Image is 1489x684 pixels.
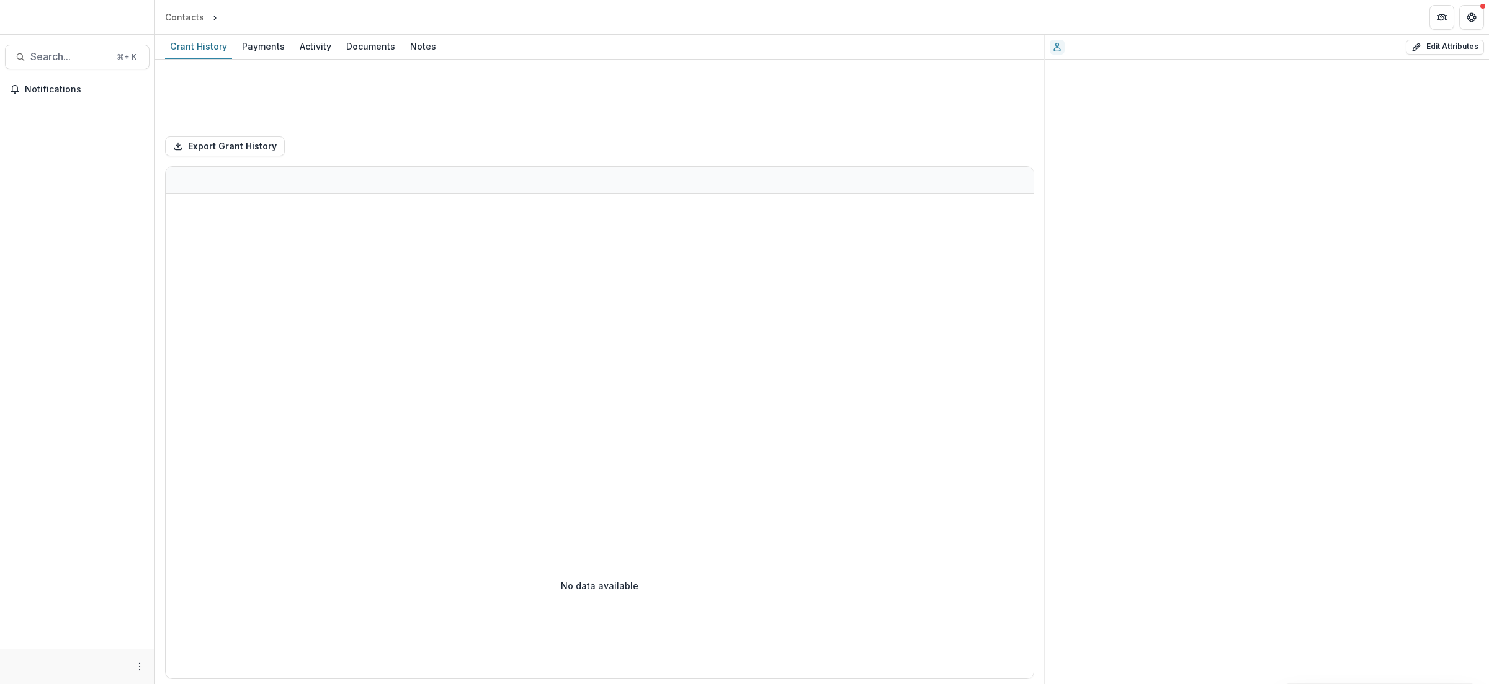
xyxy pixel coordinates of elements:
[341,35,400,59] a: Documents
[295,35,336,59] a: Activity
[165,37,232,55] div: Grant History
[1429,5,1454,30] button: Partners
[561,579,638,592] p: No data available
[1459,5,1484,30] button: Get Help
[295,37,336,55] div: Activity
[132,659,147,674] button: More
[341,37,400,55] div: Documents
[30,51,109,63] span: Search...
[165,35,232,59] a: Grant History
[160,8,273,26] nav: breadcrumb
[5,45,150,69] button: Search...
[25,84,145,95] span: Notifications
[237,37,290,55] div: Payments
[1406,40,1484,55] button: Edit Attributes
[237,35,290,59] a: Payments
[165,11,204,24] div: Contacts
[405,37,441,55] div: Notes
[5,79,150,99] button: Notifications
[405,35,441,59] a: Notes
[114,50,139,64] div: ⌘ + K
[160,8,209,26] a: Contacts
[165,136,285,156] button: Export Grant History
